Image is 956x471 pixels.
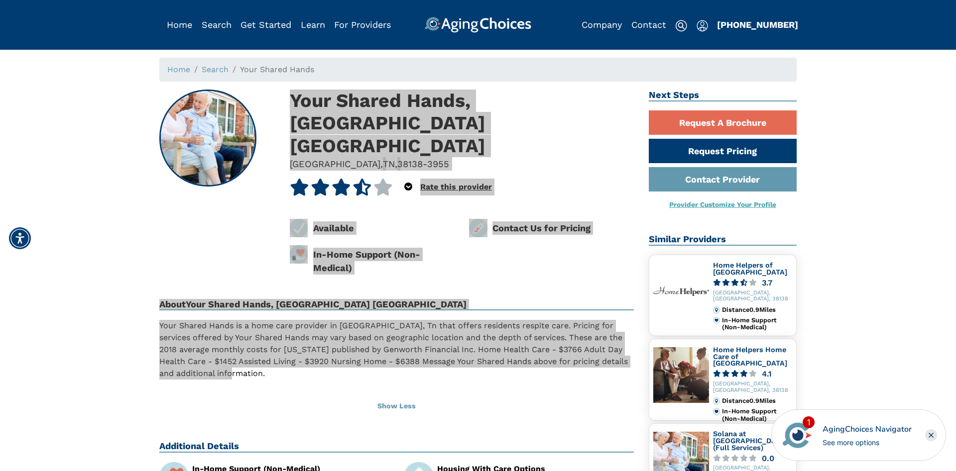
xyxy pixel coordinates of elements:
a: Learn [301,19,325,30]
a: Contact [631,19,666,30]
div: Contact Us for Pricing [492,221,634,235]
a: Home Helpers of [GEOGRAPHIC_DATA] [713,261,787,276]
span: , [380,159,383,169]
div: See more options [823,437,912,448]
div: Popover trigger [202,17,232,33]
div: Popover trigger [404,179,412,195]
a: Contact Provider [649,167,797,191]
a: Search [202,65,229,74]
a: Home [167,65,190,74]
div: 3.7 [762,279,772,286]
a: Home [167,19,192,30]
a: Request Pricing [649,139,797,163]
div: Popover trigger [697,17,708,33]
div: Available [313,221,455,235]
div: In-Home Support (Non-Medical) [722,317,792,331]
span: Your Shared Hands [240,65,314,74]
img: search-icon.svg [675,20,687,32]
img: Your Shared Hands, Germantown TN [160,91,256,186]
img: distance.svg [713,397,720,404]
a: Home Helpers Home Care of [GEOGRAPHIC_DATA] [713,346,787,367]
h1: Your Shared Hands, [GEOGRAPHIC_DATA] [GEOGRAPHIC_DATA] [290,90,634,157]
div: In-Home Support (Non-Medical) [313,248,455,275]
img: distance.svg [713,306,720,313]
div: 1 [803,416,815,428]
img: primary.svg [713,317,720,324]
div: Distance 0.9 Miles [722,306,792,313]
div: AgingChoices Navigator [823,423,912,435]
div: [GEOGRAPHIC_DATA], [GEOGRAPHIC_DATA], 38138 [713,381,793,394]
h2: Additional Details [159,441,634,453]
a: Solana at [GEOGRAPHIC_DATA] (Full Services) [713,430,787,451]
div: 38138-3955 [397,157,449,171]
a: 3.7 [713,279,793,286]
img: AgingChoices [425,17,531,33]
img: avatar [780,418,814,452]
div: [GEOGRAPHIC_DATA], [GEOGRAPHIC_DATA], 38138 [713,290,793,303]
span: TN [383,159,395,169]
a: Get Started [240,19,291,30]
button: Show Less [159,395,634,417]
a: 4.1 [713,370,793,377]
div: Accessibility Menu [9,227,31,249]
a: [PHONE_NUMBER] [717,19,798,30]
div: Close [925,429,937,441]
div: 4.1 [762,370,772,377]
div: In-Home Support (Non-Medical) [722,408,792,422]
div: Distance 0.9 Miles [722,397,792,404]
span: [GEOGRAPHIC_DATA] [290,159,380,169]
h2: About Your Shared Hands, [GEOGRAPHIC_DATA] [GEOGRAPHIC_DATA] [159,299,634,311]
nav: breadcrumb [159,58,797,82]
a: Request A Brochure [649,110,797,135]
a: 0.0 [713,455,793,462]
a: Rate this provider [420,182,492,191]
span: , [395,159,397,169]
a: Search [202,19,232,30]
div: 0.0 [762,455,774,462]
a: Provider Customize Your Profile [669,200,776,208]
img: primary.svg [713,408,720,415]
a: Company [582,19,622,30]
h2: Next Steps [649,90,797,101]
h2: Similar Providers [649,234,797,246]
p: Your Shared Hands is a home care provider in [GEOGRAPHIC_DATA], Tn that offers residents respite ... [159,320,634,379]
a: For Providers [334,19,391,30]
img: user-icon.svg [697,20,708,32]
